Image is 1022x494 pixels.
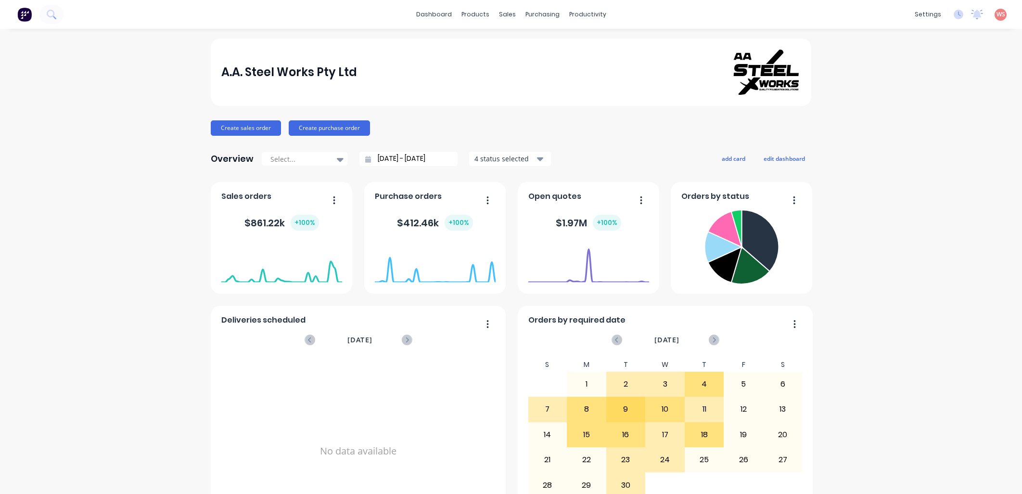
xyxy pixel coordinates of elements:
div: sales [494,7,521,22]
div: 21 [528,448,567,472]
span: Orders by status [681,191,749,202]
div: 2 [607,372,645,396]
div: 26 [724,448,763,472]
div: 8 [567,397,606,421]
button: Create sales order [211,120,281,136]
div: 16 [607,423,645,447]
span: Purchase orders [375,191,442,202]
div: purchasing [521,7,564,22]
div: 25 [685,448,724,472]
div: F [724,358,763,372]
span: [DATE] [654,335,679,345]
div: 5 [724,372,763,396]
div: 13 [764,397,802,421]
button: 4 status selected [469,152,551,166]
span: [DATE] [347,335,372,345]
img: A.A. Steel Works Pty Ltd [733,50,801,95]
div: Overview [211,149,254,169]
a: dashboard [411,7,457,22]
div: 10 [646,397,684,421]
div: productivity [564,7,611,22]
div: 15 [567,423,606,447]
div: 18 [685,423,724,447]
div: 12 [724,397,763,421]
div: $ 861.22k [244,215,319,231]
div: 3 [646,372,684,396]
div: 9 [607,397,645,421]
div: 4 status selected [474,154,535,164]
div: + 100 % [593,215,621,231]
button: edit dashboard [757,152,811,165]
button: Create purchase order [289,120,370,136]
div: settings [910,7,946,22]
span: WS [996,10,1005,19]
div: 17 [646,423,684,447]
div: 22 [567,448,606,472]
div: M [567,358,606,372]
div: W [645,358,685,372]
div: 24 [646,448,684,472]
div: T [606,358,646,372]
div: 19 [724,423,763,447]
img: Factory [17,7,32,22]
div: 14 [528,423,567,447]
div: A.A. Steel Works Pty Ltd [221,63,357,82]
div: S [763,358,803,372]
div: 6 [764,372,802,396]
div: 1 [567,372,606,396]
div: 23 [607,448,645,472]
div: + 100 % [291,215,319,231]
div: $ 412.46k [397,215,473,231]
div: 7 [528,397,567,421]
span: Sales orders [221,191,271,202]
div: S [528,358,567,372]
div: 4 [685,372,724,396]
div: 27 [764,448,802,472]
div: T [685,358,724,372]
div: + 100 % [445,215,473,231]
div: $ 1.97M [556,215,621,231]
div: products [457,7,494,22]
button: add card [715,152,752,165]
span: Open quotes [528,191,581,202]
div: 20 [764,423,802,447]
div: 11 [685,397,724,421]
